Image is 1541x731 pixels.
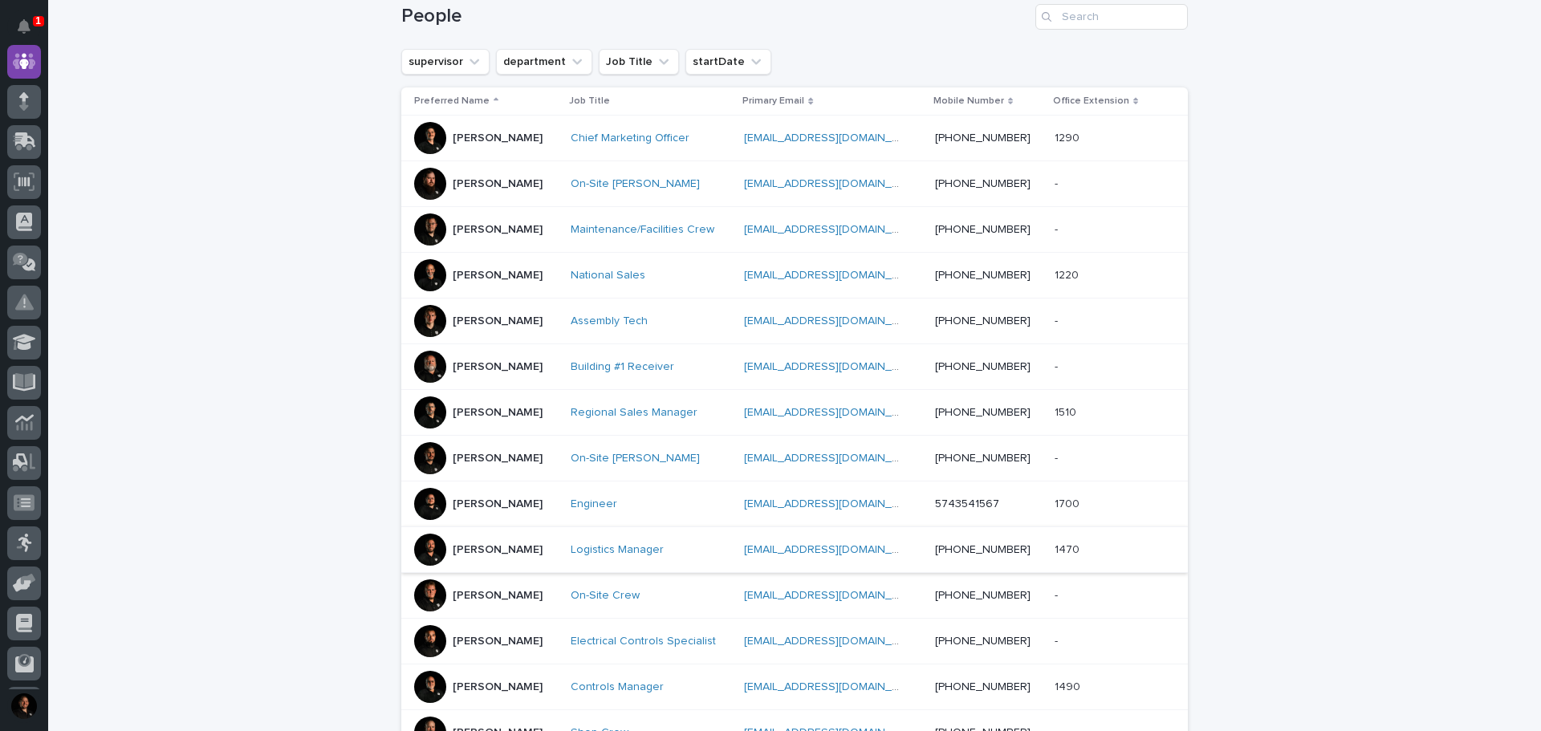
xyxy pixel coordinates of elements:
a: [EMAIL_ADDRESS][DOMAIN_NAME] [744,544,925,555]
a: [PHONE_NUMBER] [935,132,1031,144]
tr: [PERSON_NAME]Logistics Manager [EMAIL_ADDRESS][DOMAIN_NAME] [PHONE_NUMBER]14701470 [401,527,1188,573]
a: [EMAIL_ADDRESS][DOMAIN_NAME] [744,270,925,281]
a: [EMAIL_ADDRESS][DOMAIN_NAME] [744,178,925,189]
a: [PHONE_NUMBER] [935,453,1031,464]
p: Primary Email [742,92,804,110]
p: - [1055,174,1061,191]
tr: [PERSON_NAME]Controls Manager [EMAIL_ADDRESS][DOMAIN_NAME] [PHONE_NUMBER]14901490 [401,664,1188,710]
a: [EMAIL_ADDRESS][DOMAIN_NAME] [744,224,925,235]
a: Controls Manager [571,680,664,694]
a: [PHONE_NUMBER] [935,361,1031,372]
p: Job Title [569,92,610,110]
a: [EMAIL_ADDRESS][DOMAIN_NAME] [744,315,925,327]
tr: [PERSON_NAME]Engineer [EMAIL_ADDRESS][DOMAIN_NAME] 574354156717001700 [401,481,1188,527]
tr: [PERSON_NAME]Chief Marketing Officer [EMAIL_ADDRESS][DOMAIN_NAME] [PHONE_NUMBER]12901290 [401,116,1188,161]
a: [EMAIL_ADDRESS][DOMAIN_NAME] [744,498,925,510]
p: [PERSON_NAME] [453,269,543,282]
a: [PHONE_NUMBER] [935,590,1031,601]
a: [EMAIL_ADDRESS][DOMAIN_NAME] [744,407,925,418]
p: [PERSON_NAME] [453,360,543,374]
tr: [PERSON_NAME]On-Site [PERSON_NAME] [EMAIL_ADDRESS][DOMAIN_NAME] [PHONE_NUMBER]-- [401,161,1188,207]
a: On-Site Crew [571,589,640,603]
button: supervisor [401,49,490,75]
p: Preferred Name [414,92,490,110]
a: [EMAIL_ADDRESS][DOMAIN_NAME] [744,590,925,601]
tr: [PERSON_NAME]On-Site Crew [EMAIL_ADDRESS][DOMAIN_NAME] [PHONE_NUMBER]-- [401,573,1188,619]
a: National Sales [571,269,645,282]
p: Office Extension [1053,92,1129,110]
button: users-avatar [7,689,41,723]
a: [EMAIL_ADDRESS][DOMAIN_NAME] [744,636,925,647]
p: [PERSON_NAME] [453,543,543,557]
tr: [PERSON_NAME]Regional Sales Manager [EMAIL_ADDRESS][DOMAIN_NAME] [PHONE_NUMBER]15101510 [401,390,1188,436]
a: On-Site [PERSON_NAME] [571,177,700,191]
tr: [PERSON_NAME]Maintenance/Facilities Crew [EMAIL_ADDRESS][DOMAIN_NAME] [PHONE_NUMBER]-- [401,207,1188,253]
input: Search [1035,4,1188,30]
p: 1700 [1055,494,1083,511]
p: [PERSON_NAME] [453,315,543,328]
p: 1470 [1055,540,1083,557]
button: startDate [685,49,771,75]
p: [PERSON_NAME] [453,589,543,603]
tr: [PERSON_NAME]Assembly Tech [EMAIL_ADDRESS][DOMAIN_NAME] [PHONE_NUMBER]-- [401,298,1188,344]
a: Engineer [571,497,617,511]
button: Notifications [7,10,41,43]
tr: [PERSON_NAME]National Sales [EMAIL_ADDRESS][DOMAIN_NAME] [PHONE_NUMBER]12201220 [401,253,1188,298]
div: Notifications1 [20,19,41,45]
a: Electrical Controls Specialist [571,635,716,648]
p: [PERSON_NAME] [453,635,543,648]
h1: People [401,5,1029,28]
a: [PHONE_NUMBER] [935,224,1031,235]
p: - [1055,311,1061,328]
a: [EMAIL_ADDRESS][DOMAIN_NAME] [744,132,925,144]
p: 1 [35,15,41,26]
p: 1220 [1055,266,1082,282]
p: - [1055,220,1061,237]
a: [PHONE_NUMBER] [935,178,1031,189]
tr: [PERSON_NAME]On-Site [PERSON_NAME] [EMAIL_ADDRESS][DOMAIN_NAME] [PHONE_NUMBER]-- [401,436,1188,481]
p: 1490 [1055,677,1084,694]
p: [PERSON_NAME] [453,223,543,237]
a: Chief Marketing Officer [571,132,689,145]
a: [PHONE_NUMBER] [935,270,1031,281]
p: Mobile Number [933,92,1004,110]
a: Maintenance/Facilities Crew [571,223,714,237]
a: Regional Sales Manager [571,406,697,420]
p: 1510 [1055,403,1080,420]
a: [EMAIL_ADDRESS][DOMAIN_NAME] [744,361,925,372]
a: 5743541567 [935,498,999,510]
p: - [1055,449,1061,465]
a: [PHONE_NUMBER] [935,681,1031,692]
p: - [1055,586,1061,603]
a: [PHONE_NUMBER] [935,636,1031,647]
p: [PERSON_NAME] [453,497,543,511]
a: [EMAIL_ADDRESS][DOMAIN_NAME] [744,453,925,464]
button: department [496,49,592,75]
a: [PHONE_NUMBER] [935,544,1031,555]
a: Assembly Tech [571,315,648,328]
a: Logistics Manager [571,543,664,557]
tr: [PERSON_NAME]Building #1 Receiver [EMAIL_ADDRESS][DOMAIN_NAME] [PHONE_NUMBER]-- [401,344,1188,390]
a: [PHONE_NUMBER] [935,407,1031,418]
a: On-Site [PERSON_NAME] [571,452,700,465]
p: [PERSON_NAME] [453,132,543,145]
a: [EMAIL_ADDRESS][DOMAIN_NAME] [744,681,925,692]
tr: [PERSON_NAME]Electrical Controls Specialist [EMAIL_ADDRESS][DOMAIN_NAME] [PHONE_NUMBER]-- [401,619,1188,664]
p: [PERSON_NAME] [453,406,543,420]
a: [PHONE_NUMBER] [935,315,1031,327]
p: [PERSON_NAME] [453,680,543,694]
button: Job Title [599,49,679,75]
p: [PERSON_NAME] [453,177,543,191]
p: 1290 [1055,128,1083,145]
a: Building #1 Receiver [571,360,674,374]
p: [PERSON_NAME] [453,452,543,465]
p: - [1055,632,1061,648]
p: - [1055,357,1061,374]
